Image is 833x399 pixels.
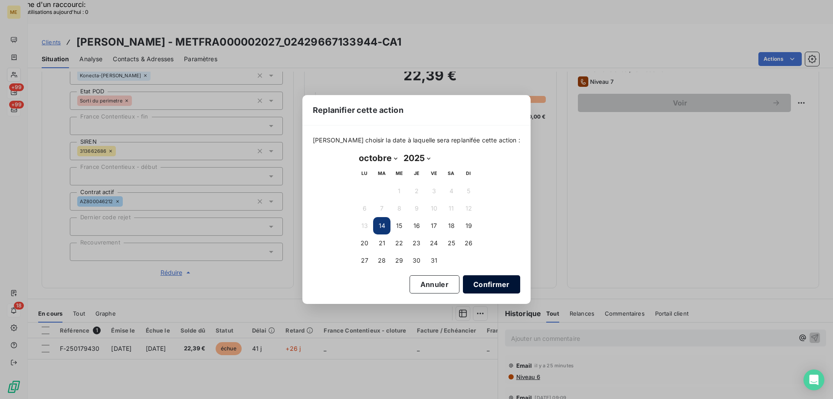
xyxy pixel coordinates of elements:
[408,252,425,269] button: 30
[425,165,443,182] th: vendredi
[408,200,425,217] button: 9
[356,165,373,182] th: lundi
[410,275,459,293] button: Annuler
[425,217,443,234] button: 17
[390,252,408,269] button: 29
[425,252,443,269] button: 31
[460,217,477,234] button: 19
[373,200,390,217] button: 7
[425,234,443,252] button: 24
[463,275,520,293] button: Confirmer
[356,252,373,269] button: 27
[425,200,443,217] button: 10
[460,165,477,182] th: dimanche
[425,182,443,200] button: 3
[313,104,403,116] span: Replanifier cette action
[460,182,477,200] button: 5
[408,234,425,252] button: 23
[803,369,824,390] div: Open Intercom Messenger
[443,234,460,252] button: 25
[356,217,373,234] button: 13
[443,165,460,182] th: samedi
[373,217,390,234] button: 14
[460,200,477,217] button: 12
[390,182,408,200] button: 1
[390,217,408,234] button: 15
[313,136,520,145] span: [PERSON_NAME] choisir la date à laquelle sera replanifée cette action :
[373,252,390,269] button: 28
[356,200,373,217] button: 6
[373,234,390,252] button: 21
[460,234,477,252] button: 26
[408,165,425,182] th: jeudi
[443,200,460,217] button: 11
[408,217,425,234] button: 16
[390,234,408,252] button: 22
[408,182,425,200] button: 2
[443,182,460,200] button: 4
[443,217,460,234] button: 18
[373,165,390,182] th: mardi
[390,165,408,182] th: mercredi
[356,234,373,252] button: 20
[390,200,408,217] button: 8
